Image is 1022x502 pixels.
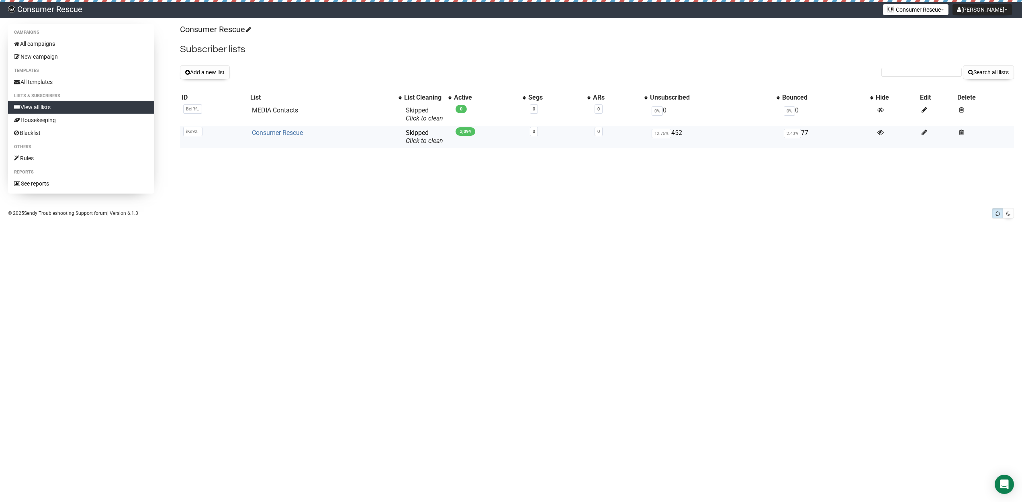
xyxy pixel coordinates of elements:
a: 0 [533,106,535,112]
button: [PERSON_NAME] [953,4,1012,15]
div: List [250,94,394,102]
a: Click to clean [406,137,443,145]
span: Skipped [406,129,443,145]
a: New campaign [8,50,154,63]
span: 2.43% [784,129,801,138]
div: Open Intercom Messenger [995,475,1014,494]
a: See reports [8,177,154,190]
div: Edit [920,94,955,102]
div: Hide [876,94,917,102]
span: 3,094 [456,127,475,136]
th: Edit: No sort applied, sorting is disabled [918,92,956,103]
button: Consumer Rescue [883,4,948,15]
li: Campaigns [8,28,154,37]
a: View all lists [8,101,154,114]
img: 1.png [887,6,894,12]
img: 032b32da22c39c09192400ee8204570a [8,6,15,13]
span: iKs92.. [183,127,202,136]
div: ARs [593,94,640,102]
a: Click to clean [406,114,443,122]
a: 0 [597,106,600,112]
a: Consumer Rescue [252,129,303,137]
a: Troubleshooting [39,210,74,216]
span: 0% [784,106,795,116]
a: Blacklist [8,127,154,139]
span: Skipped [406,106,443,122]
th: Active: No sort applied, activate to apply an ascending sort [452,92,527,103]
div: Unsubscribed [650,94,773,102]
th: Delete: No sort applied, sorting is disabled [956,92,1014,103]
div: Bounced [782,94,866,102]
button: Add a new list [180,65,230,79]
th: List: No sort applied, activate to apply an ascending sort [249,92,403,103]
a: Consumer Rescue [180,24,250,34]
td: 452 [648,126,781,148]
th: Unsubscribed: No sort applied, activate to apply an ascending sort [648,92,781,103]
li: Reports [8,167,154,177]
th: ID: No sort applied, sorting is disabled [180,92,249,103]
a: MEDIA Contacts [252,106,298,114]
span: BciRf.. [183,104,202,114]
a: Housekeeping [8,114,154,127]
a: 0 [597,129,600,134]
li: Lists & subscribers [8,91,154,101]
td: 0 [781,103,874,126]
a: Rules [8,152,154,165]
div: Delete [957,94,1012,102]
a: 0 [533,129,535,134]
span: 0 [456,105,467,113]
h2: Subscriber lists [180,42,1014,57]
th: List Cleaning: No sort applied, activate to apply an ascending sort [403,92,452,103]
td: 0 [648,103,781,126]
div: Active [454,94,519,102]
th: Segs: No sort applied, activate to apply an ascending sort [527,92,591,103]
span: 12.75% [652,129,671,138]
th: Hide: No sort applied, sorting is disabled [874,92,918,103]
li: Templates [8,66,154,76]
span: 0% [652,106,663,116]
td: 77 [781,126,874,148]
div: List Cleaning [404,94,444,102]
button: Search all lists [963,65,1014,79]
a: All campaigns [8,37,154,50]
a: Support forum [76,210,107,216]
a: Sendy [24,210,37,216]
th: Bounced: No sort applied, activate to apply an ascending sort [781,92,874,103]
th: ARs: No sort applied, activate to apply an ascending sort [591,92,648,103]
li: Others [8,142,154,152]
div: ID [182,94,247,102]
div: Segs [528,94,583,102]
a: All templates [8,76,154,88]
p: © 2025 | | | Version 6.1.3 [8,209,138,218]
